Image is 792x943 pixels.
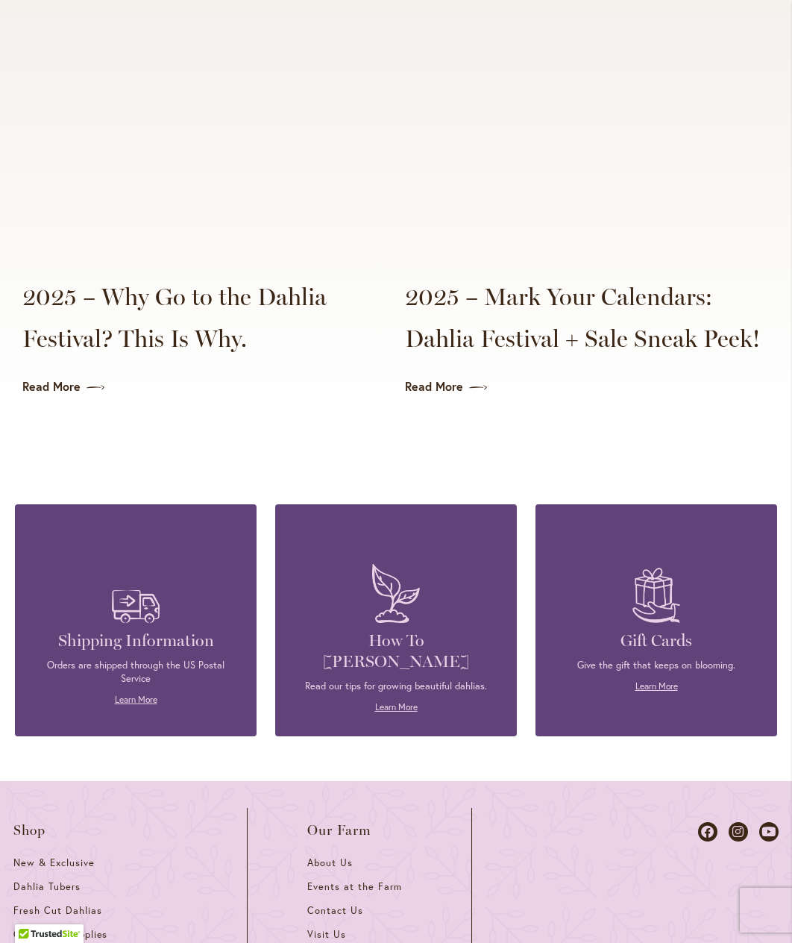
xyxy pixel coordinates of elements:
[635,680,678,692] a: Learn More
[307,856,353,869] span: About Us
[298,630,494,672] h4: How To [PERSON_NAME]
[558,630,755,651] h4: Gift Cards
[307,823,371,838] span: Our Farm
[405,378,770,395] a: Read More
[558,659,755,672] p: Give the gift that keeps on blooming.
[115,694,157,705] a: Learn More
[22,276,387,360] a: 2025 – Why Go to the Dahlia Festival? This Is Why.
[37,630,234,651] h4: Shipping Information
[298,680,494,693] p: Read our tips for growing beautiful dahlias.
[307,880,401,893] span: Events at the Farm
[759,822,779,842] a: Dahlias on Youtube
[13,880,81,893] span: Dahlia Tubers
[405,276,770,360] a: 2025 – Mark Your Calendars: Dahlia Festival + Sale Sneak Peek!
[375,701,418,712] a: Learn More
[729,822,748,842] a: Dahlias on Instagram
[13,856,95,869] span: New & Exclusive
[307,928,346,941] span: Visit Us
[13,928,107,941] span: Gardening Supplies
[22,378,387,395] a: Read More
[37,659,234,686] p: Orders are shipped through the US Postal Service
[698,822,717,842] a: Dahlias on Facebook
[13,823,46,838] span: Shop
